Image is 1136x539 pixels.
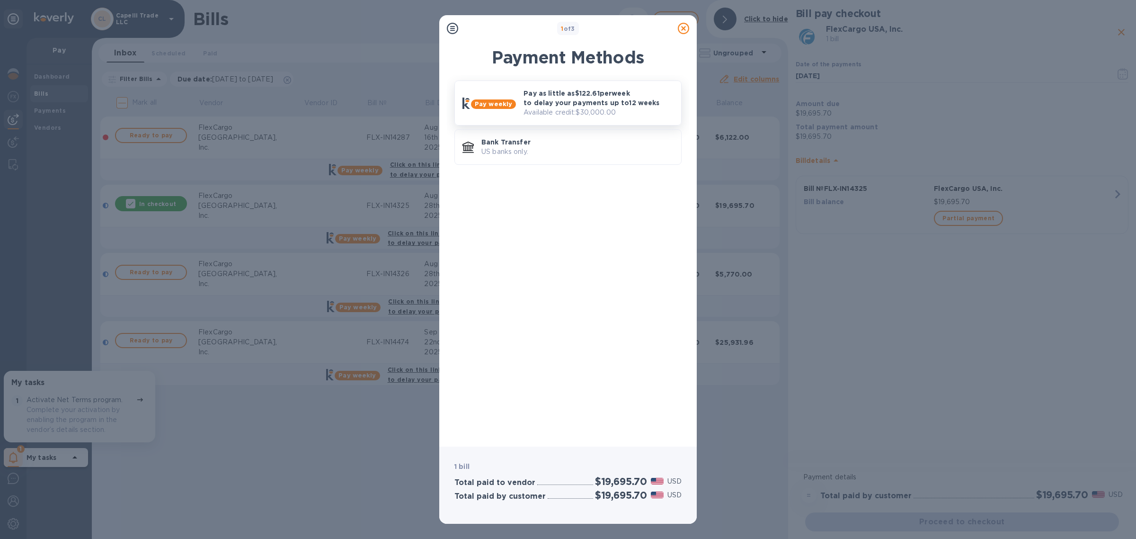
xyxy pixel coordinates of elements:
[667,490,682,500] p: USD
[667,476,682,486] p: USD
[524,108,674,117] p: Available credit: $30,000.00
[651,492,664,498] img: USD
[454,478,535,487] h3: Total paid to vendor
[454,47,682,67] h1: Payment Methods
[524,89,674,108] p: Pay as little as $122.61 per week to delay your payments up to 12 weeks
[454,463,470,470] b: 1 bill
[481,137,674,147] p: Bank Transfer
[481,147,674,157] p: US banks only.
[561,25,563,32] span: 1
[595,476,647,487] h2: $19,695.70
[595,489,647,501] h2: $19,695.70
[475,100,512,108] b: Pay weekly
[454,492,546,501] h3: Total paid by customer
[561,25,575,32] b: of 3
[651,478,664,485] img: USD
